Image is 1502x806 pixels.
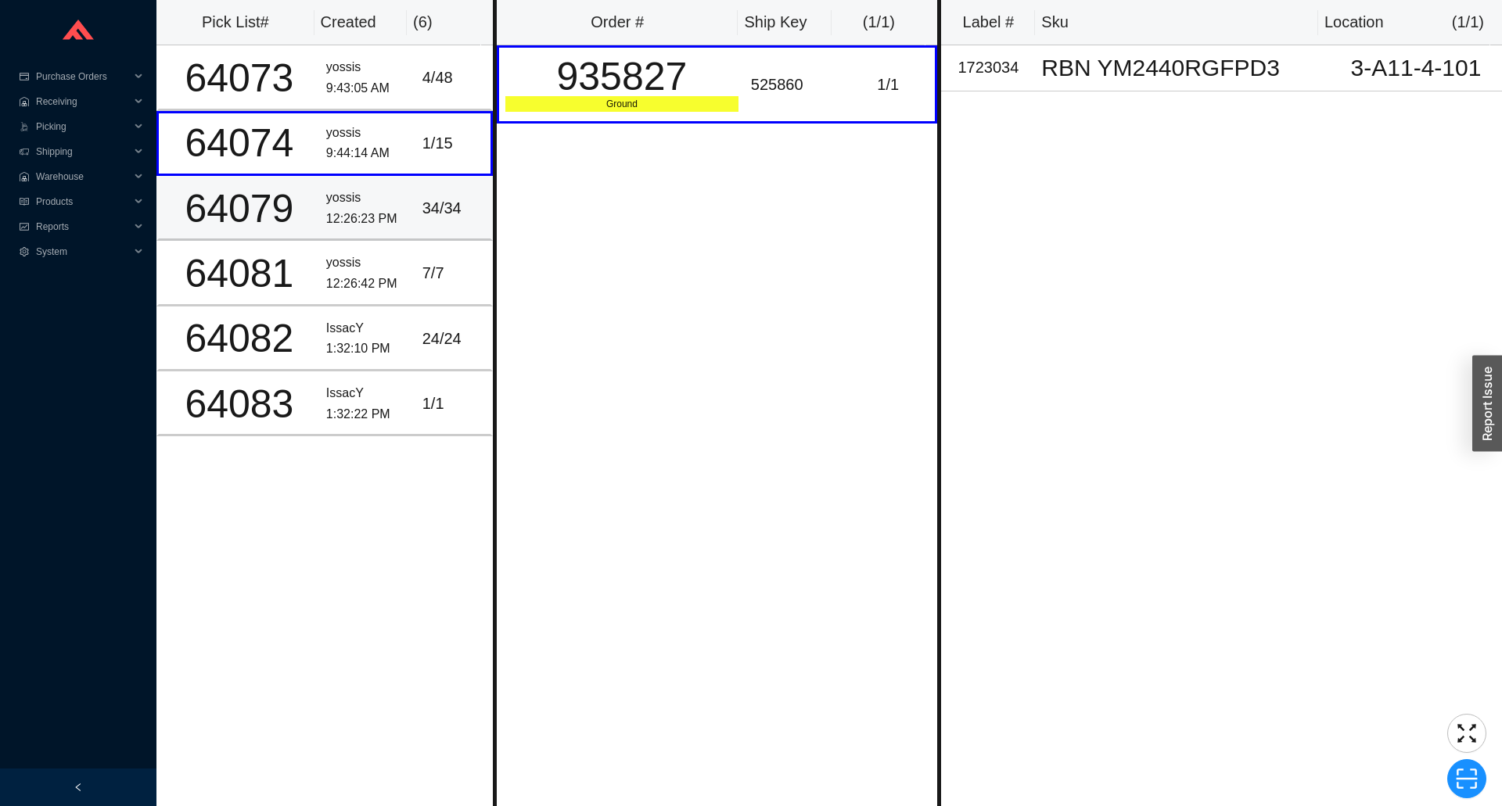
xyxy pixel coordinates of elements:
[505,96,738,112] div: Ground
[326,188,410,209] div: yossis
[165,385,314,424] div: 64083
[1447,759,1486,798] button: scan
[413,9,475,35] div: ( 6 )
[1336,56,1496,80] div: 3-A11-4-101
[36,64,130,89] span: Purchase Orders
[36,164,130,189] span: Warehouse
[36,239,130,264] span: System
[19,247,30,256] span: setting
[326,57,410,78] div: yossis
[751,72,835,98] div: 525860
[165,254,314,293] div: 64081
[36,189,130,214] span: Products
[165,319,314,358] div: 64082
[326,123,410,144] div: yossis
[19,72,30,81] span: credit-card
[838,9,919,35] div: ( 1 / 1 )
[36,214,130,239] span: Reports
[422,326,484,352] div: 24 / 24
[326,78,410,99] div: 9:43:05 AM
[326,274,410,295] div: 12:26:42 PM
[422,260,484,286] div: 7 / 7
[36,139,130,164] span: Shipping
[1324,9,1384,35] div: Location
[422,195,484,221] div: 34 / 34
[19,222,30,231] span: fund
[1041,56,1324,80] div: RBN YM2440RGFPD3
[165,124,314,163] div: 64074
[326,339,410,360] div: 1:32:10 PM
[326,404,410,425] div: 1:32:22 PM
[165,59,314,98] div: 64073
[326,143,410,164] div: 9:44:14 AM
[422,131,484,156] div: 1 / 15
[1452,9,1484,35] div: ( 1 / 1 )
[1448,722,1486,745] span: fullscreen
[505,57,738,96] div: 935827
[422,65,484,91] div: 4 / 48
[422,391,484,417] div: 1 / 1
[947,55,1029,81] div: 1723034
[165,189,314,228] div: 64079
[19,197,30,206] span: read
[1448,767,1486,790] span: scan
[326,209,410,230] div: 12:26:23 PM
[36,89,130,114] span: Receiving
[847,72,929,98] div: 1 / 1
[326,383,410,404] div: IssacY
[326,318,410,339] div: IssacY
[36,114,130,139] span: Picking
[1447,714,1486,753] button: fullscreen
[74,783,83,792] span: left
[326,253,410,274] div: yossis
